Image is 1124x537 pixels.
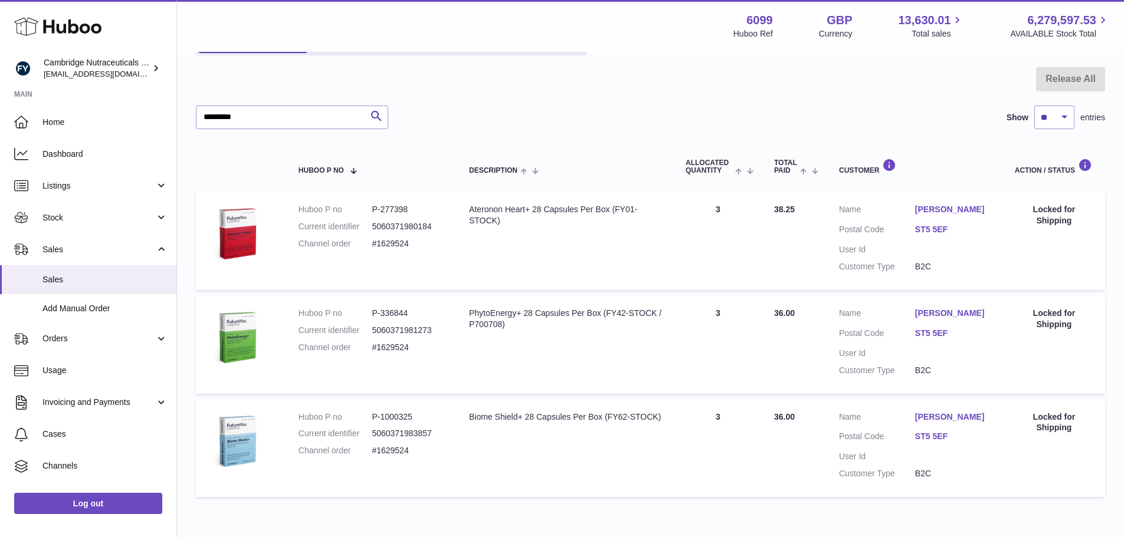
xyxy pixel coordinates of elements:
a: [PERSON_NAME] [915,308,991,319]
span: Sales [42,244,155,255]
a: ST5 5EF [915,431,991,442]
dt: Huboo P no [299,308,372,319]
dt: User Id [839,244,915,255]
a: ST5 5EF [915,328,991,339]
span: Total paid [774,159,797,174]
dd: #1629524 [372,238,445,249]
dt: Channel order [299,445,372,456]
dd: B2C [915,261,991,272]
img: 60991723729579.jpg [208,411,267,470]
span: Home [42,117,168,128]
span: Description [469,167,517,174]
div: Biome Shield+ 28 Capsules Per Box (FY62-STOCK) [469,411,662,423]
dt: Customer Type [839,365,915,376]
dd: P-336844 [372,308,445,319]
dd: P-1000325 [372,411,445,423]
div: Locked for Shipping [1015,411,1093,434]
dd: #1629524 [372,342,445,353]
span: 36.00 [774,308,795,318]
div: Action / Status [1015,159,1093,174]
dt: Customer Type [839,468,915,479]
div: Currency [819,28,853,39]
dt: Name [839,204,915,218]
a: ST5 5EF [915,224,991,235]
dd: 5060371981273 [372,325,445,336]
span: Invoicing and Payments [42,397,155,408]
dt: Postal Code [839,328,915,342]
div: Locked for Shipping [1015,204,1093,226]
img: 60991629976507.jpg [208,308,267,367]
dt: Channel order [299,238,372,249]
dt: User Id [839,451,915,462]
div: Customer [839,159,991,174]
dt: Huboo P no [299,204,372,215]
a: 6,279,597.53 AVAILABLE Stock Total [1010,12,1110,39]
dd: P-277398 [372,204,445,215]
a: 13,630.01 Total sales [898,12,964,39]
a: [PERSON_NAME] [915,204,991,215]
dt: Huboo P no [299,411,372,423]
dt: Postal Code [839,224,915,238]
span: AVAILABLE Stock Total [1010,28,1110,39]
a: Log out [14,493,162,514]
label: Show [1007,112,1028,123]
strong: 6099 [746,12,773,28]
span: 38.25 [774,205,795,214]
div: Cambridge Nutraceuticals Ltd [44,57,150,80]
span: Orders [42,333,155,344]
td: 3 [674,192,762,290]
div: Huboo Ref [733,28,773,39]
strong: GBP [827,12,852,28]
dd: B2C [915,468,991,479]
dt: User Id [839,348,915,359]
dd: B2C [915,365,991,376]
span: Total sales [912,28,964,39]
div: Locked for Shipping [1015,308,1093,330]
td: 3 [674,400,762,498]
span: Add Manual Order [42,303,168,314]
dd: 5060371980184 [372,221,445,232]
span: Sales [42,274,168,285]
div: PhytoEnergy+ 28 Capsules Per Box (FY42-STOCK / P700708) [469,308,662,330]
span: [EMAIL_ADDRESS][DOMAIN_NAME] [44,69,173,78]
dt: Current identifier [299,221,372,232]
span: Stock [42,212,155,223]
div: Ateronon Heart+ 28 Capsules Per Box (FY01-STOCK) [469,204,662,226]
span: ALLOCATED Quantity [686,159,732,174]
span: Dashboard [42,149,168,160]
img: internalAdmin-6099@internal.huboo.com [14,60,32,77]
span: 13,630.01 [898,12,951,28]
td: 3 [674,296,762,394]
a: [PERSON_NAME] [915,411,991,423]
dt: Current identifier [299,428,372,439]
dt: Name [839,411,915,426]
dt: Postal Code [839,431,915,445]
span: Listings [42,180,155,192]
span: Huboo P no [299,167,344,174]
dt: Customer Type [839,261,915,272]
span: 36.00 [774,412,795,421]
span: Usage [42,365,168,376]
dt: Channel order [299,342,372,353]
img: 1619443056.png [208,204,267,263]
dt: Name [839,308,915,322]
span: Cases [42,429,168,440]
span: entries [1080,112,1105,123]
span: Channels [42,460,168,472]
dd: 5060371983857 [372,428,445,439]
dd: #1629524 [372,445,445,456]
span: 6,279,597.53 [1027,12,1096,28]
dt: Current identifier [299,325,372,336]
